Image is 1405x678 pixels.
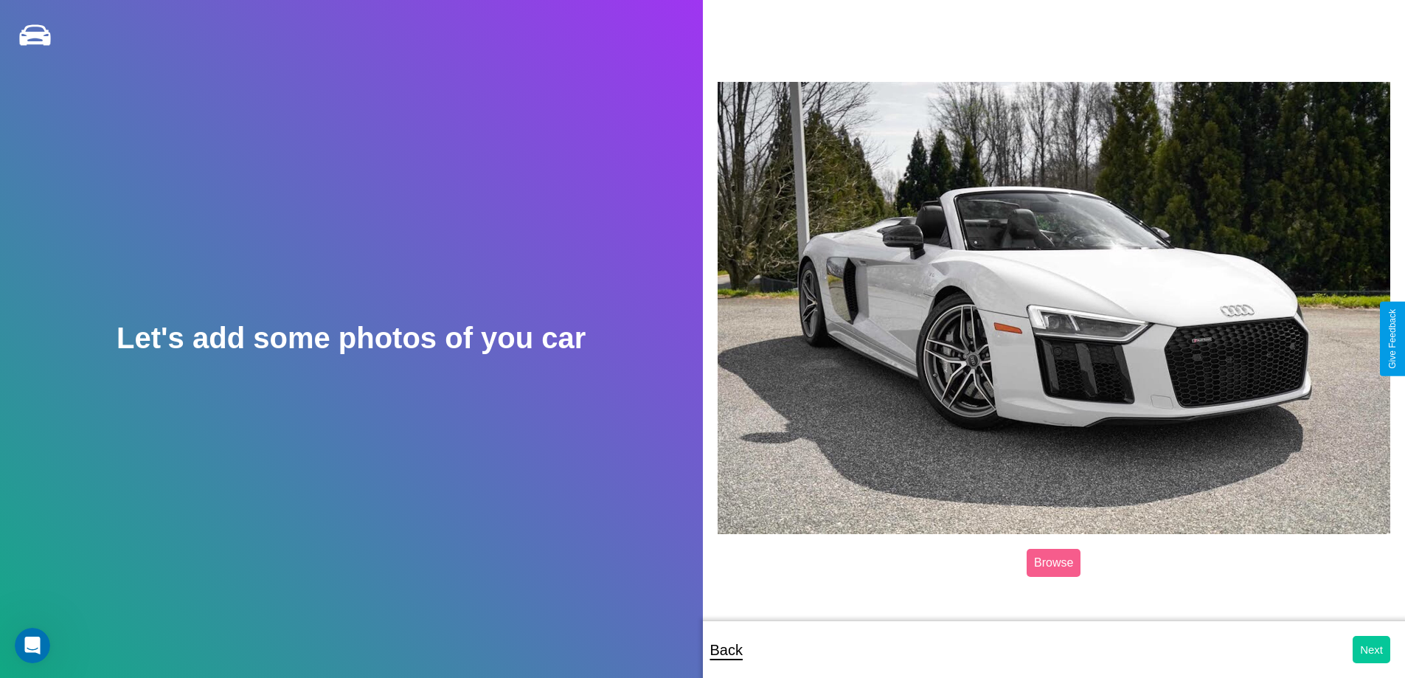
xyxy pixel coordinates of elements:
[1027,549,1080,577] label: Browse
[15,628,50,663] iframe: Intercom live chat
[710,637,743,663] p: Back
[1387,309,1398,369] div: Give Feedback
[117,322,586,355] h2: Let's add some photos of you car
[1353,636,1390,663] button: Next
[718,82,1391,534] img: posted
